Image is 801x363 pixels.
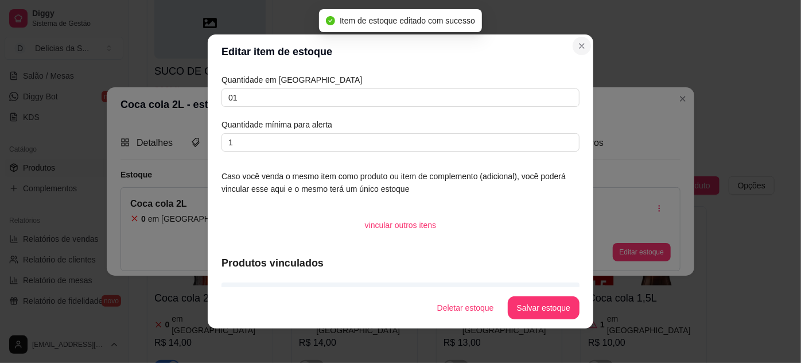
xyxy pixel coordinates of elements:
[340,16,475,25] span: Item de estoque editado com sucesso
[221,74,580,86] article: Quantidade em [GEOGRAPHIC_DATA]
[428,296,503,319] button: Deletar estoque
[326,16,335,25] span: check-circle
[221,255,580,271] article: Produtos vinculados
[208,34,593,69] header: Editar item de estoque
[356,214,446,237] button: vincular outros itens
[221,118,580,131] article: Quantidade mínima para alerta
[508,296,580,319] button: Salvar estoque
[221,170,580,195] article: Caso você venda o mesmo item como produto ou item de complemento (adicional), você poderá vincula...
[573,37,591,55] button: Close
